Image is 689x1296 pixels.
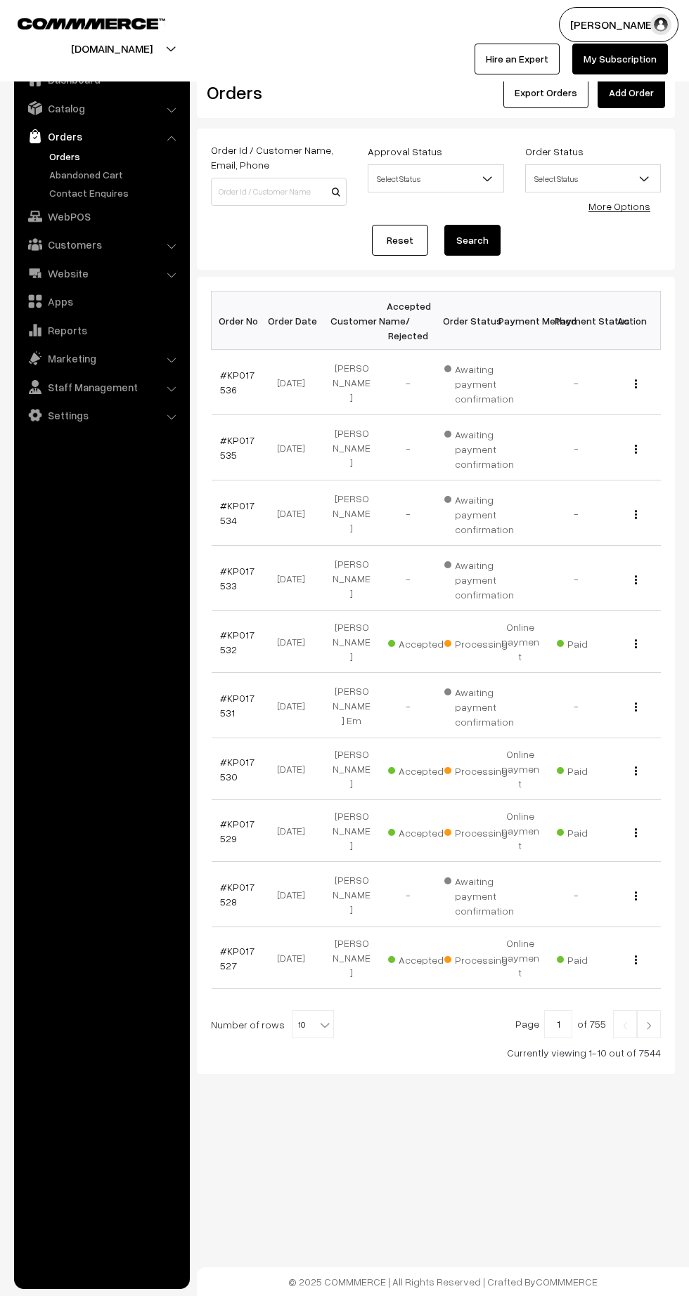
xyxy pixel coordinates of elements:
[220,818,255,844] a: #KP017529
[650,14,671,35] img: user
[525,144,584,159] label: Order Status
[18,18,165,29] img: COMMMERCE
[548,862,605,927] td: -
[267,415,323,480] td: [DATE]
[635,766,637,775] img: Menu
[444,949,515,967] span: Processing
[635,445,637,454] img: Menu
[444,554,515,602] span: Awaiting payment confirmation
[292,1011,333,1039] span: 10
[444,822,515,840] span: Processing
[548,480,605,546] td: -
[18,96,185,121] a: Catalog
[197,1267,689,1296] footer: © 2025 COMMMERCE | All Rights Reserved | Crafted By
[372,225,428,256] a: Reset
[220,499,255,526] a: #KP017534
[46,149,185,164] a: Orders
[368,144,442,159] label: Approval Status
[267,862,323,927] td: [DATE]
[635,510,637,519] img: Menu
[46,185,185,200] a: Contact Enquires
[643,1021,655,1030] img: Right
[515,1018,539,1030] span: Page
[635,639,637,648] img: Menu
[18,402,185,428] a: Settings
[267,350,323,415] td: [DATE]
[605,292,661,350] th: Action
[548,415,605,480] td: -
[323,546,380,611] td: [PERSON_NAME]
[212,292,268,350] th: Order No
[267,546,323,611] td: [DATE]
[267,738,323,800] td: [DATE]
[635,828,637,837] img: Menu
[492,800,548,862] td: Online payment
[267,800,323,862] td: [DATE]
[503,77,588,108] button: Export Orders
[444,760,515,778] span: Processing
[18,14,141,31] a: COMMMERCE
[548,546,605,611] td: -
[323,611,380,673] td: [PERSON_NAME]
[559,7,678,42] button: [PERSON_NAME]
[18,289,185,314] a: Apps
[588,200,650,212] a: More Options
[635,575,637,584] img: Menu
[380,673,436,738] td: -
[267,673,323,738] td: [DATE]
[557,760,627,778] span: Paid
[18,374,185,400] a: Staff Management
[267,292,323,350] th: Order Date
[635,702,637,712] img: Menu
[388,633,458,651] span: Accepted
[18,204,185,229] a: WebPOS
[267,480,323,546] td: [DATE]
[368,166,503,191] span: Select Status
[388,822,458,840] span: Accepted
[635,379,637,388] img: Menu
[572,44,668,74] a: My Subscription
[220,369,255,395] a: #KP017536
[444,358,515,406] span: Awaiting payment confirmation
[380,350,436,415] td: -
[22,31,202,66] button: [DOMAIN_NAME]
[211,143,347,172] label: Order Id / Customer Name, Email, Phone
[548,673,605,738] td: -
[323,862,380,927] td: [PERSON_NAME]
[475,44,560,74] a: Hire an Expert
[444,681,515,729] span: Awaiting payment confirmation
[220,945,255,971] a: #KP017527
[323,800,380,862] td: [PERSON_NAME]
[323,415,380,480] td: [PERSON_NAME]
[557,949,627,967] span: Paid
[46,167,185,182] a: Abandoned Cart
[444,424,515,471] span: Awaiting payment confirmation
[436,292,492,350] th: Order Status
[18,318,185,343] a: Reports
[323,673,380,738] td: [PERSON_NAME] Em
[380,292,436,350] th: Accepted / Rejected
[220,881,255,908] a: #KP017528
[557,633,627,651] span: Paid
[292,1010,334,1038] span: 10
[492,927,548,989] td: Online payment
[635,955,637,964] img: Menu
[368,164,503,192] span: Select Status
[18,346,185,371] a: Marketing
[388,949,458,967] span: Accepted
[526,166,660,191] span: Select Status
[18,232,185,257] a: Customers
[211,1045,661,1060] div: Currently viewing 1-10 out of 7544
[220,434,255,461] a: #KP017535
[619,1021,631,1030] img: Left
[380,480,436,546] td: -
[492,611,548,673] td: Online payment
[18,124,185,149] a: Orders
[444,225,501,256] button: Search
[207,81,345,103] h2: Orders
[388,760,458,778] span: Accepted
[536,1276,598,1288] a: COMMMERCE
[635,891,637,901] img: Menu
[444,489,515,537] span: Awaiting payment confirmation
[323,738,380,800] td: [PERSON_NAME]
